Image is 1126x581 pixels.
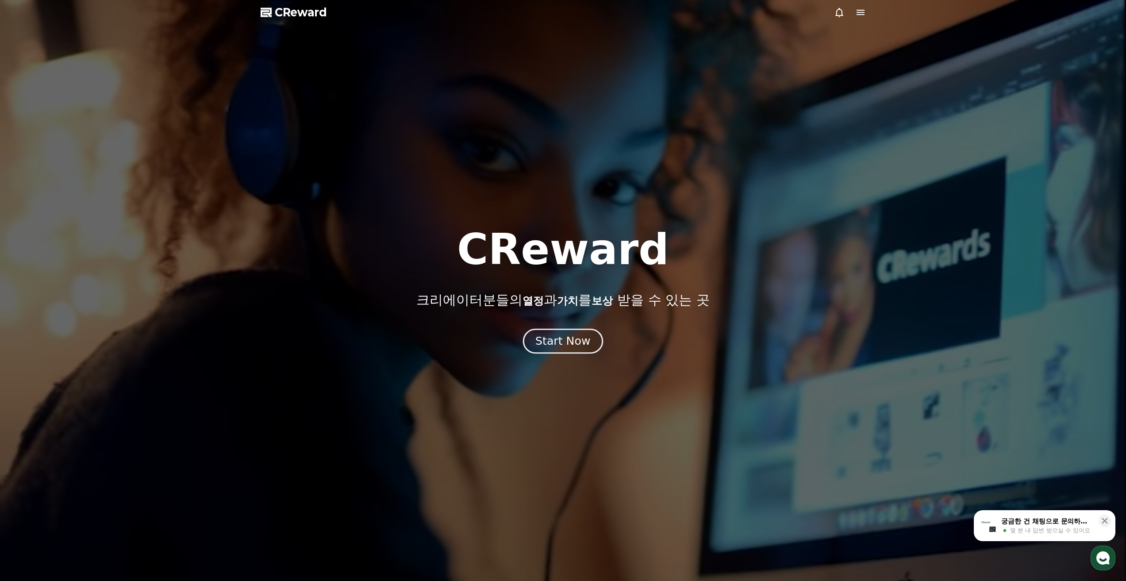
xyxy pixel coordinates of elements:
[557,295,578,307] span: 가치
[416,292,709,308] p: 크리에이터분들의 과 를 받을 수 있는 곳
[137,294,147,301] span: 설정
[457,228,669,271] h1: CReward
[3,281,58,303] a: 홈
[114,281,170,303] a: 설정
[592,295,613,307] span: 보상
[523,328,603,354] button: Start Now
[261,5,327,19] a: CReward
[28,294,33,301] span: 홈
[535,334,590,349] div: Start Now
[58,281,114,303] a: 대화
[525,338,601,346] a: Start Now
[523,295,544,307] span: 열정
[81,294,92,301] span: 대화
[275,5,327,19] span: CReward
